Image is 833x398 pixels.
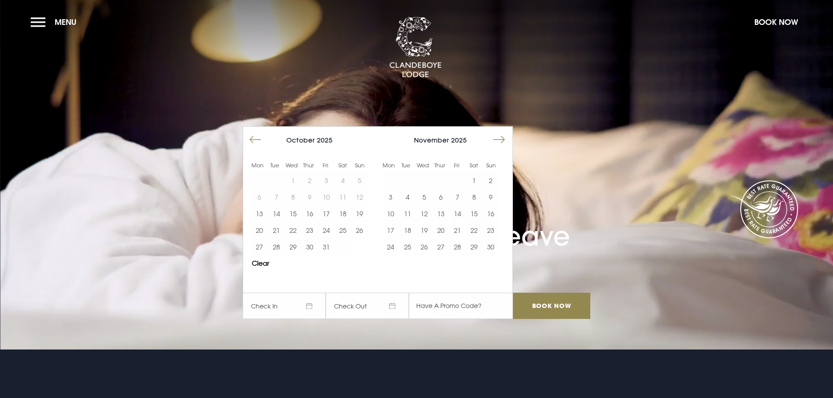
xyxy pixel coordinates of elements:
[416,222,432,239] button: 19
[399,205,415,222] button: 11
[301,222,318,239] td: Choose Thursday, October 23, 2025 as your start date.
[449,205,466,222] button: 14
[252,260,269,266] button: Clear
[268,239,284,255] td: Choose Tuesday, October 28, 2025 as your start date.
[482,172,499,189] button: 2
[451,136,467,144] span: 2025
[285,239,301,255] td: Choose Wednesday, October 29, 2025 as your start date.
[318,205,335,222] button: 17
[247,132,264,148] button: Move backward to switch to the previous month.
[318,222,335,239] button: 24
[285,205,301,222] td: Choose Wednesday, October 15, 2025 as your start date.
[268,222,284,239] td: Choose Tuesday, October 21, 2025 as your start date.
[432,222,449,239] td: Choose Thursday, November 20, 2025 as your start date.
[301,239,318,255] button: 30
[268,222,284,239] button: 21
[55,17,77,27] span: Menu
[318,222,335,239] td: Choose Friday, October 24, 2025 as your start date.
[382,222,399,239] td: Choose Monday, November 17, 2025 as your start date.
[449,189,466,205] button: 7
[432,189,449,205] button: 6
[335,205,351,222] td: Choose Saturday, October 18, 2025 as your start date.
[382,205,399,222] td: Choose Monday, November 10, 2025 as your start date.
[382,239,399,255] button: 24
[432,239,449,255] button: 27
[301,239,318,255] td: Choose Thursday, October 30, 2025 as your start date.
[399,189,415,205] td: Choose Tuesday, November 4, 2025 as your start date.
[31,13,81,31] button: Menu
[399,239,415,255] button: 25
[268,205,284,222] td: Choose Tuesday, October 14, 2025 as your start date.
[432,222,449,239] button: 20
[432,205,449,222] td: Choose Thursday, November 13, 2025 as your start date.
[466,239,482,255] button: 29
[482,239,499,255] td: Choose Sunday, November 30, 2025 as your start date.
[491,132,507,148] button: Move forward to switch to the next month.
[449,205,466,222] td: Choose Friday, November 14, 2025 as your start date.
[399,239,415,255] td: Choose Tuesday, November 25, 2025 as your start date.
[416,205,432,222] td: Choose Wednesday, November 12, 2025 as your start date.
[466,222,482,239] td: Choose Saturday, November 22, 2025 as your start date.
[382,189,399,205] button: 3
[351,222,368,239] button: 26
[416,222,432,239] td: Choose Wednesday, November 19, 2025 as your start date.
[399,222,415,239] td: Choose Tuesday, November 18, 2025 as your start date.
[251,205,268,222] button: 13
[482,172,499,189] td: Choose Sunday, November 2, 2025 as your start date.
[335,205,351,222] button: 18
[251,222,268,239] td: Choose Monday, October 20, 2025 as your start date.
[482,222,499,239] td: Choose Sunday, November 23, 2025 as your start date.
[416,189,432,205] td: Choose Wednesday, November 5, 2025 as your start date.
[466,222,482,239] button: 22
[399,189,415,205] button: 4
[432,205,449,222] button: 13
[351,222,368,239] td: Choose Sunday, October 26, 2025 as your start date.
[335,222,351,239] button: 25
[414,136,449,144] span: November
[382,222,399,239] button: 17
[318,239,335,255] button: 31
[482,222,499,239] button: 23
[482,239,499,255] button: 30
[251,239,268,255] td: Choose Monday, October 27, 2025 as your start date.
[482,189,499,205] td: Choose Sunday, November 9, 2025 as your start date.
[416,189,432,205] button: 5
[482,205,499,222] button: 16
[466,205,482,222] button: 15
[482,189,499,205] button: 9
[285,239,301,255] button: 29
[382,189,399,205] td: Choose Monday, November 3, 2025 as your start date.
[449,222,466,239] button: 21
[285,205,301,222] button: 15
[317,136,333,144] span: 2025
[416,239,432,255] button: 26
[449,189,466,205] td: Choose Friday, November 7, 2025 as your start date.
[399,205,415,222] td: Choose Tuesday, November 11, 2025 as your start date.
[466,189,482,205] button: 8
[301,205,318,222] button: 16
[301,222,318,239] button: 23
[416,239,432,255] td: Choose Wednesday, November 26, 2025 as your start date.
[382,239,399,255] td: Choose Monday, November 24, 2025 as your start date.
[251,222,268,239] button: 20
[335,222,351,239] td: Choose Saturday, October 25, 2025 as your start date.
[513,293,590,319] input: Book Now
[466,239,482,255] td: Choose Saturday, November 29, 2025 as your start date.
[285,222,301,239] button: 22
[251,239,268,255] button: 27
[268,239,284,255] button: 28
[389,17,442,78] img: Clandeboye Lodge
[466,205,482,222] td: Choose Saturday, November 15, 2025 as your start date.
[301,205,318,222] td: Choose Thursday, October 16, 2025 as your start date.
[409,293,513,319] input: Have A Promo Code?
[432,239,449,255] td: Choose Thursday, November 27, 2025 as your start date.
[382,205,399,222] button: 10
[482,205,499,222] td: Choose Sunday, November 16, 2025 as your start date.
[326,293,409,319] span: Check Out
[466,172,482,189] td: Choose Saturday, November 1, 2025 as your start date.
[466,189,482,205] td: Choose Saturday, November 8, 2025 as your start date.
[318,239,335,255] td: Choose Friday, October 31, 2025 as your start date.
[449,222,466,239] td: Choose Friday, November 21, 2025 as your start date.
[432,189,449,205] td: Choose Thursday, November 6, 2025 as your start date.
[251,205,268,222] td: Choose Monday, October 13, 2025 as your start date.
